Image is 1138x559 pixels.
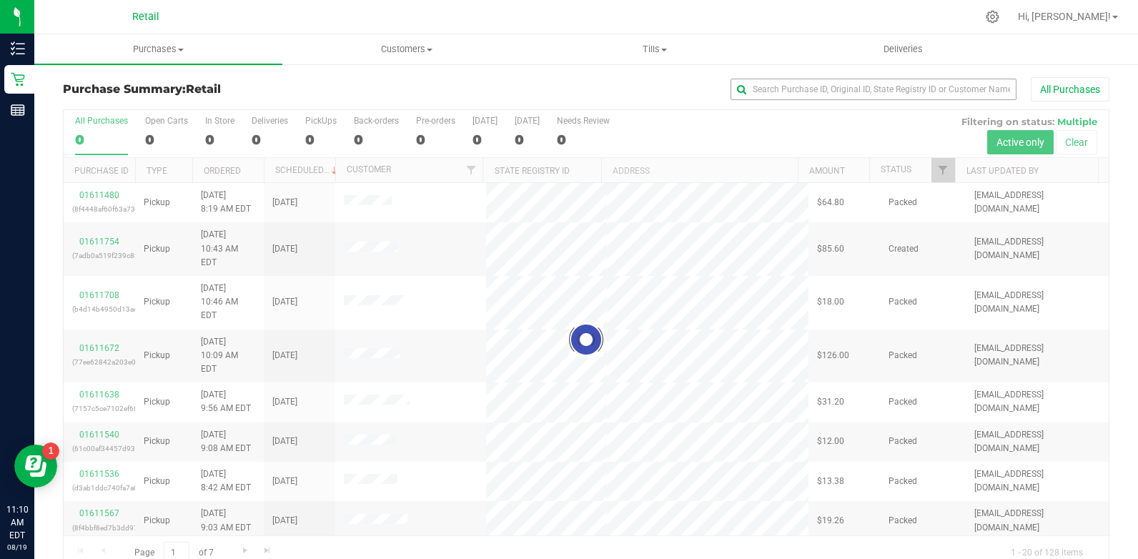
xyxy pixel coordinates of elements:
span: Customers [283,43,530,56]
a: Customers [282,34,530,64]
span: Tills [532,43,778,56]
a: Tills [531,34,779,64]
iframe: Resource center [14,445,57,488]
div: Manage settings [984,10,1001,24]
span: Retail [132,11,159,23]
span: Deliveries [864,43,942,56]
input: Search Purchase ID, Original ID, State Registry ID or Customer Name... [731,79,1016,100]
a: Purchases [34,34,282,64]
inline-svg: Inventory [11,41,25,56]
p: 08/19 [6,542,28,553]
inline-svg: Reports [11,103,25,117]
inline-svg: Retail [11,72,25,86]
span: Hi, [PERSON_NAME]! [1018,11,1111,22]
a: Deliveries [779,34,1027,64]
iframe: Resource center unread badge [42,442,59,460]
p: 11:10 AM EDT [6,503,28,542]
span: Retail [186,82,221,96]
h3: Purchase Summary: [63,83,412,96]
button: All Purchases [1031,77,1109,102]
span: Purchases [34,43,282,56]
